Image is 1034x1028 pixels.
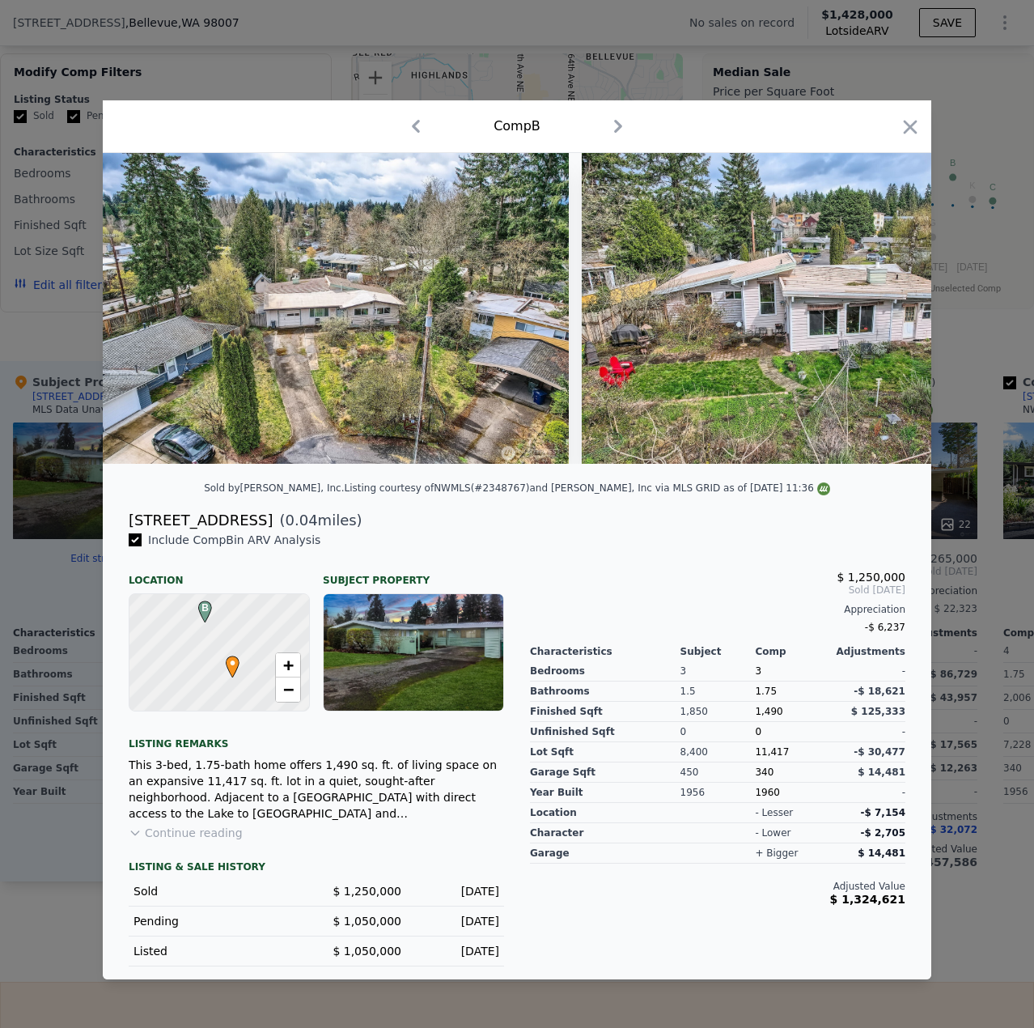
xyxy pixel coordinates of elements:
span: -$ 2,705 [861,827,905,839]
span: $ 1,050,000 [333,915,401,928]
span: $ 14,481 [858,847,905,859]
div: Location [129,561,310,587]
span: − [283,679,294,699]
span: $ 14,481 [858,767,905,778]
span: 1,490 [755,706,782,717]
span: 0.04 [286,512,318,529]
div: 1,850 [680,702,756,722]
div: 1956 [680,783,756,803]
span: $ 1,250,000 [333,885,401,898]
div: Pending [133,913,303,929]
div: [STREET_ADDRESS] [129,509,273,532]
div: - [830,783,905,803]
span: -$ 18,621 [854,686,905,697]
span: Include Comp B in ARV Analysis [142,533,327,546]
div: Year Built [530,783,680,803]
div: Subject Property [323,561,504,587]
div: LISTING & SALE HISTORY [129,860,504,877]
div: Unfinished Sqft [530,722,680,742]
div: 1.75 [755,682,830,702]
img: Property Img [103,153,569,464]
img: NWMLS Logo [817,482,830,495]
div: Appreciation [530,603,905,616]
span: $ 1,324,621 [830,893,905,906]
div: Comp [755,645,830,658]
div: + bigger [755,847,798,860]
span: -$ 7,154 [861,807,905,818]
div: - [830,722,905,742]
div: Characteristics [530,645,680,658]
div: - lower [755,826,790,839]
div: This 3-bed, 1.75-bath home offers 1,490 sq. ft. of living space on an expansive 11,417 sq. ft. lo... [129,757,504,822]
div: [DATE] [414,883,499,899]
button: Continue reading [129,825,243,841]
span: -$ 30,477 [854,746,905,758]
span: $ 1,250,000 [837,571,905,584]
span: $ 125,333 [851,706,905,717]
div: B [194,601,204,610]
div: 1.5 [680,682,756,702]
span: + [283,655,294,675]
div: • [222,656,231,665]
div: [DATE] [414,943,499,959]
div: location [530,803,680,823]
div: Bedrooms [530,661,680,682]
div: - [830,661,905,682]
span: 11,417 [755,746,789,758]
div: Sold [133,883,303,899]
div: Lot Sqft [530,742,680,763]
div: Listing remarks [129,724,504,750]
span: B [194,601,216,615]
span: Sold [DATE] [530,584,905,597]
div: Bathrooms [530,682,680,702]
div: 0 [680,722,756,742]
span: $ 1,050,000 [333,945,401,958]
div: [DATE] [414,913,499,929]
div: Listed [133,943,303,959]
div: Comp B [494,117,540,136]
span: • [222,651,244,675]
span: 0 [755,726,761,737]
div: 3 [680,661,756,682]
div: garage [530,843,680,864]
div: 450 [680,763,756,783]
span: 3 [755,665,761,677]
a: Zoom in [276,653,300,678]
div: Garage Sqft [530,763,680,783]
div: Subject [680,645,756,658]
div: - lesser [755,806,793,819]
div: 1960 [755,783,830,803]
span: 340 [755,767,773,778]
div: Finished Sqft [530,702,680,722]
div: 8,400 [680,742,756,763]
div: Adjustments [830,645,905,658]
div: Adjusted Value [530,880,905,893]
span: ( miles) [273,509,362,532]
div: character [530,823,680,843]
a: Zoom out [276,678,300,702]
div: Sold by [PERSON_NAME], Inc . [204,482,344,494]
div: Listing courtesy of NWMLS (#2348767) and [PERSON_NAME], Inc via MLS GRID as of [DATE] 11:36 [344,482,829,494]
span: -$ 6,237 [865,622,905,633]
